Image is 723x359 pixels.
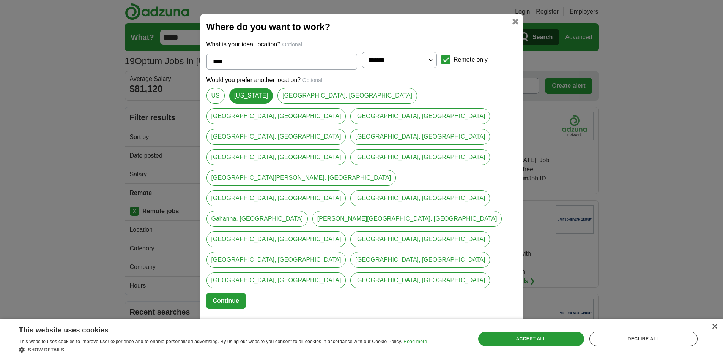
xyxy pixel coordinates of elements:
[302,77,322,83] span: Optional
[350,129,490,145] a: [GEOGRAPHIC_DATA], [GEOGRAPHIC_DATA]
[206,20,517,34] h2: Where do you want to work?
[478,332,584,346] div: Accept all
[454,55,488,64] label: Remote only
[206,129,346,145] a: [GEOGRAPHIC_DATA], [GEOGRAPHIC_DATA]
[206,88,225,104] a: US
[19,346,427,353] div: Show details
[206,231,346,247] a: [GEOGRAPHIC_DATA], [GEOGRAPHIC_DATA]
[206,76,517,85] p: Would you prefer another location?
[350,190,490,206] a: [GEOGRAPHIC_DATA], [GEOGRAPHIC_DATA]
[350,149,490,165] a: [GEOGRAPHIC_DATA], [GEOGRAPHIC_DATA]
[350,231,490,247] a: [GEOGRAPHIC_DATA], [GEOGRAPHIC_DATA]
[277,88,417,104] a: [GEOGRAPHIC_DATA], [GEOGRAPHIC_DATA]
[19,339,402,344] span: This website uses cookies to improve user experience and to enable personalised advertising. By u...
[206,108,346,124] a: [GEOGRAPHIC_DATA], [GEOGRAPHIC_DATA]
[350,272,490,288] a: [GEOGRAPHIC_DATA], [GEOGRAPHIC_DATA]
[206,252,346,268] a: [GEOGRAPHIC_DATA], [GEOGRAPHIC_DATA]
[229,88,273,104] a: [US_STATE]
[19,323,408,335] div: This website uses cookies
[206,272,346,288] a: [GEOGRAPHIC_DATA], [GEOGRAPHIC_DATA]
[282,41,302,47] span: Optional
[206,170,396,186] a: [GEOGRAPHIC_DATA][PERSON_NAME], [GEOGRAPHIC_DATA]
[28,347,65,353] span: Show details
[206,293,246,309] button: Continue
[589,332,698,346] div: Decline all
[350,108,490,124] a: [GEOGRAPHIC_DATA], [GEOGRAPHIC_DATA]
[206,149,346,165] a: [GEOGRAPHIC_DATA], [GEOGRAPHIC_DATA]
[712,324,717,330] div: Close
[206,190,346,206] a: [GEOGRAPHIC_DATA], [GEOGRAPHIC_DATA]
[350,252,490,268] a: [GEOGRAPHIC_DATA], [GEOGRAPHIC_DATA]
[206,211,308,227] a: Gahanna, [GEOGRAPHIC_DATA]
[403,339,427,344] a: Read more, opens a new window
[312,211,502,227] a: [PERSON_NAME][GEOGRAPHIC_DATA], [GEOGRAPHIC_DATA]
[206,40,517,49] p: What is your ideal location?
